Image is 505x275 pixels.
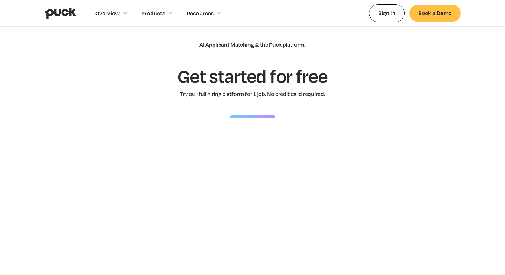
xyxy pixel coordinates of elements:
iframe: Intro to Puck [146,136,360,257]
h1: Get started for free [178,66,328,86]
div: Products [141,10,165,17]
div: AI Applicant Matching & the Puck platform. [199,41,306,48]
div: Resources [187,10,214,17]
div: Try our full hiring platform for 1 job. No credit card required. [180,91,325,97]
a: Book a Demo [409,5,460,22]
div: Overview [95,10,120,17]
a: Sign In [369,4,405,22]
